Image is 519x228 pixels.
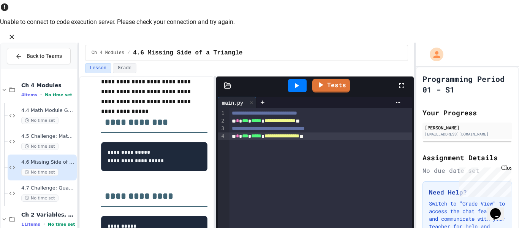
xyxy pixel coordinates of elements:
[21,185,75,191] span: 4.7 Challenge: Quadratic Formula
[218,117,226,125] div: 2
[21,211,75,218] span: Ch 2 Variables, Statements & Expressions
[21,143,59,150] span: No time set
[7,48,71,64] button: Back to Teams
[425,131,510,137] div: [EMAIL_ADDRESS][DOMAIN_NAME]
[21,82,75,89] span: Ch 4 Modules
[85,63,111,73] button: Lesson
[487,198,511,220] iframe: chat widget
[218,99,247,107] div: main.py
[21,195,59,202] span: No time set
[425,124,510,131] div: [PERSON_NAME]
[218,125,226,132] div: 3
[218,132,226,140] div: 4
[48,222,75,227] span: No time set
[113,63,136,73] button: Grade
[127,50,130,56] span: /
[218,97,256,108] div: main.py
[45,92,72,97] span: No time set
[40,92,42,98] span: •
[218,110,226,117] div: 1
[21,133,75,140] span: 4.5 Challenge: Math Module exp()
[21,169,59,176] span: No time set
[429,188,506,197] h3: Need Help?
[43,221,45,227] span: •
[133,48,242,57] span: 4.6 Missing Side of a Triangle
[456,164,511,197] iframe: chat widget
[21,117,59,124] span: No time set
[422,152,512,163] h2: Assignment Details
[6,31,17,43] button: Close
[422,73,512,95] h1: Programming Period 01 - S1
[21,107,75,114] span: 4.4 Math Module GCD
[422,166,512,175] div: No due date set
[27,52,62,60] span: Back to Teams
[422,107,512,118] h2: Your Progress
[21,159,75,166] span: 4.6 Missing Side of a Triangle
[21,222,40,227] span: 11 items
[312,79,350,92] a: Tests
[92,50,124,56] span: Ch 4 Modules
[3,3,52,48] div: Chat with us now!Close
[21,92,37,97] span: 4 items
[422,46,445,63] div: My Account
